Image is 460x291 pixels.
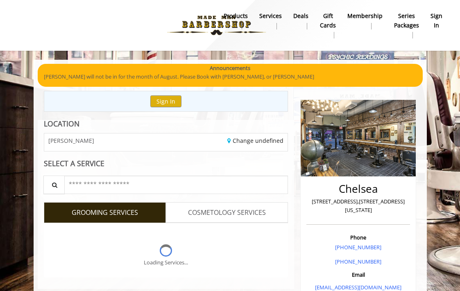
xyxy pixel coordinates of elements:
[210,64,250,72] b: Announcements
[160,3,273,48] img: Made Man Barbershop logo
[43,176,65,194] button: Service Search
[314,10,342,41] a: Gift cardsgift cards
[308,272,408,277] h3: Email
[227,137,283,144] a: Change undefined
[44,160,288,167] div: SELECT A SERVICE
[335,258,381,265] a: [PHONE_NUMBER]
[44,72,417,81] p: [PERSON_NAME] will not be in for the month of August. Please Book with [PERSON_NAME], or [PERSON_...
[320,11,336,30] b: gift cards
[431,11,442,30] b: sign in
[425,10,448,32] a: sign insign in
[315,284,401,291] a: [EMAIL_ADDRESS][DOMAIN_NAME]
[150,95,181,107] button: Sign In
[288,10,314,32] a: DealsDeals
[388,10,425,41] a: Series packagesSeries packages
[188,208,266,218] span: COSMETOLOGY SERVICES
[48,138,94,144] span: [PERSON_NAME]
[308,197,408,214] p: [STREET_ADDRESS],[STREET_ADDRESS][US_STATE]
[335,244,381,251] a: [PHONE_NUMBER]
[72,208,138,218] span: GROOMING SERVICES
[394,11,419,30] b: Series packages
[218,10,254,32] a: Productsproducts
[308,183,408,195] h2: Chelsea
[259,11,282,20] b: Services
[293,11,308,20] b: Deals
[254,10,288,32] a: ServicesServices
[342,10,388,32] a: MembershipMembership
[224,11,248,20] b: products
[144,258,188,267] div: Loading Services...
[44,223,288,277] div: Grooming services
[347,11,383,20] b: Membership
[44,119,79,129] b: LOCATION
[308,235,408,240] h3: Phone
